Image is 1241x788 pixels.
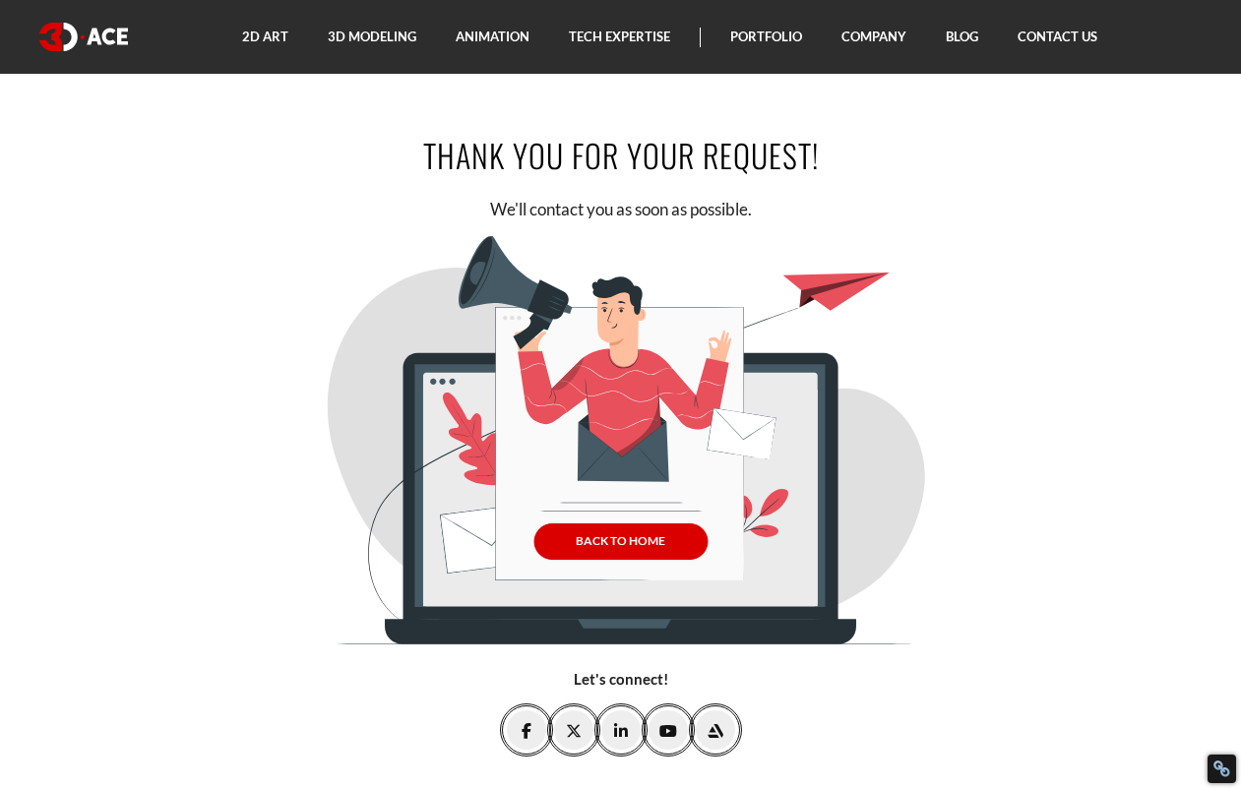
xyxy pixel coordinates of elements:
[75,133,1167,177] h2: Thank you for your request!
[1212,759,1231,778] div: Restore Info Box &#10;&#10;NoFollow Info:&#10; META-Robots NoFollow: &#09;false&#10; META-Robots ...
[39,23,128,51] img: logo white
[75,197,1167,223] p: We'll contact you as soon as possible.
[533,523,708,560] a: Back to home
[75,668,1167,691] p: Let's connect!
